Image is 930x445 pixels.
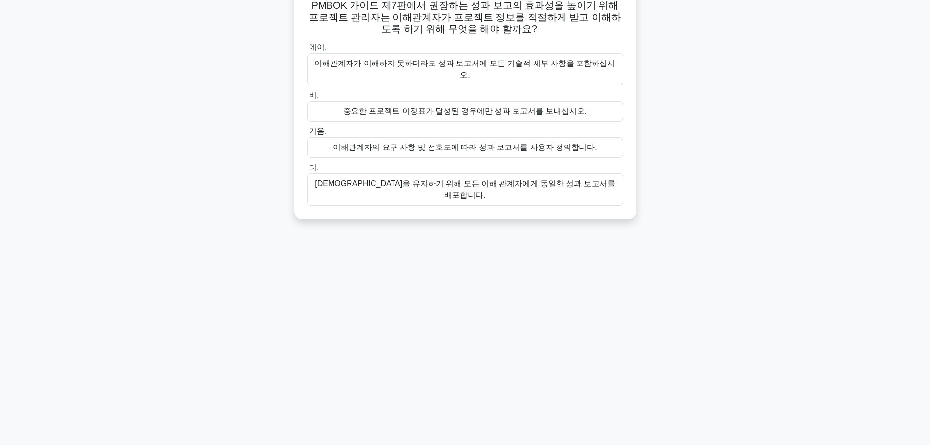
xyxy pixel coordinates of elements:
font: 에이. [309,43,327,51]
font: 기음. [309,127,327,135]
font: 디. [309,163,319,171]
font: [DEMOGRAPHIC_DATA]을 유지하기 위해 모든 이해 관계자에게 동일한 성과 보고서를 배포합니다. [315,179,615,199]
font: 비. [309,91,319,99]
font: 이해관계자가 이해하지 못하더라도 성과 보고서에 모든 기술적 세부 사항을 포함하십시오. [314,59,615,79]
font: 이해관계자의 요구 사항 및 선호도에 따라 성과 보고서를 사용자 정의합니다. [333,143,597,151]
font: 중요한 프로젝트 이정표가 달성된 경우에만 성과 보고서를 보내십시오. [343,107,587,115]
